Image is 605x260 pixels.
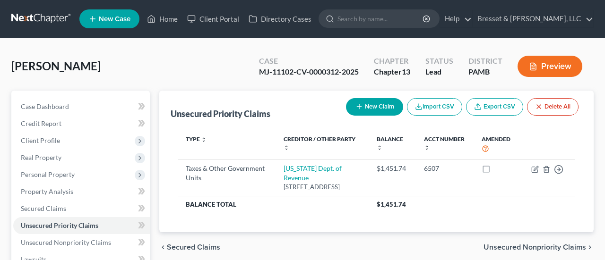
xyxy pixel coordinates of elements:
[424,164,466,173] div: 6507
[468,56,502,67] div: District
[527,98,579,116] button: Delete All
[473,10,593,27] a: Bresset & [PERSON_NAME], LLC
[284,135,355,151] a: Creditor / Other Party unfold_more
[186,135,207,143] a: Type unfold_more
[377,201,406,208] span: $1,451.74
[468,67,502,77] div: PAMB
[425,67,453,77] div: Lead
[377,145,382,151] i: unfold_more
[284,145,289,151] i: unfold_more
[424,135,465,151] a: Acct Number unfold_more
[21,187,73,195] span: Property Analysis
[407,98,462,116] button: Import CSV
[259,56,359,67] div: Case
[11,59,101,73] span: [PERSON_NAME]
[244,10,316,27] a: Directory Cases
[159,243,167,251] i: chevron_left
[377,164,409,173] div: $1,451.74
[182,10,244,27] a: Client Portal
[21,170,75,178] span: Personal Property
[13,98,150,115] a: Case Dashboard
[13,183,150,200] a: Property Analysis
[474,130,524,159] th: Amended
[466,98,523,116] a: Export CSV
[586,243,594,251] i: chevron_right
[13,234,150,251] a: Unsecured Nonpriority Claims
[201,137,207,143] i: unfold_more
[402,67,410,76] span: 13
[171,108,270,119] div: Unsecured Priority Claims
[284,183,362,192] div: [STREET_ADDRESS]
[346,98,403,116] button: New Claim
[259,67,359,77] div: MJ-11102-CV-0000312-2025
[21,153,61,161] span: Real Property
[13,115,150,132] a: Credit Report
[21,221,98,229] span: Unsecured Priority Claims
[178,196,369,213] th: Balance Total
[337,10,424,27] input: Search by name...
[13,217,150,234] a: Unsecured Priority Claims
[374,67,410,77] div: Chapter
[377,135,403,151] a: Balance unfold_more
[142,10,182,27] a: Home
[425,56,453,67] div: Status
[186,164,268,183] div: Taxes & Other Government Units
[484,243,586,251] span: Unsecured Nonpriority Claims
[440,10,472,27] a: Help
[159,243,220,251] button: chevron_left Secured Claims
[21,238,111,246] span: Unsecured Nonpriority Claims
[99,16,130,23] span: New Case
[167,243,220,251] span: Secured Claims
[374,56,410,67] div: Chapter
[21,136,60,144] span: Client Profile
[518,56,582,77] button: Preview
[284,164,342,182] a: [US_STATE] Dept. of Revenue
[21,204,66,212] span: Secured Claims
[21,119,61,127] span: Credit Report
[484,243,594,251] button: Unsecured Nonpriority Claims chevron_right
[424,145,430,151] i: unfold_more
[13,200,150,217] a: Secured Claims
[21,102,69,110] span: Case Dashboard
